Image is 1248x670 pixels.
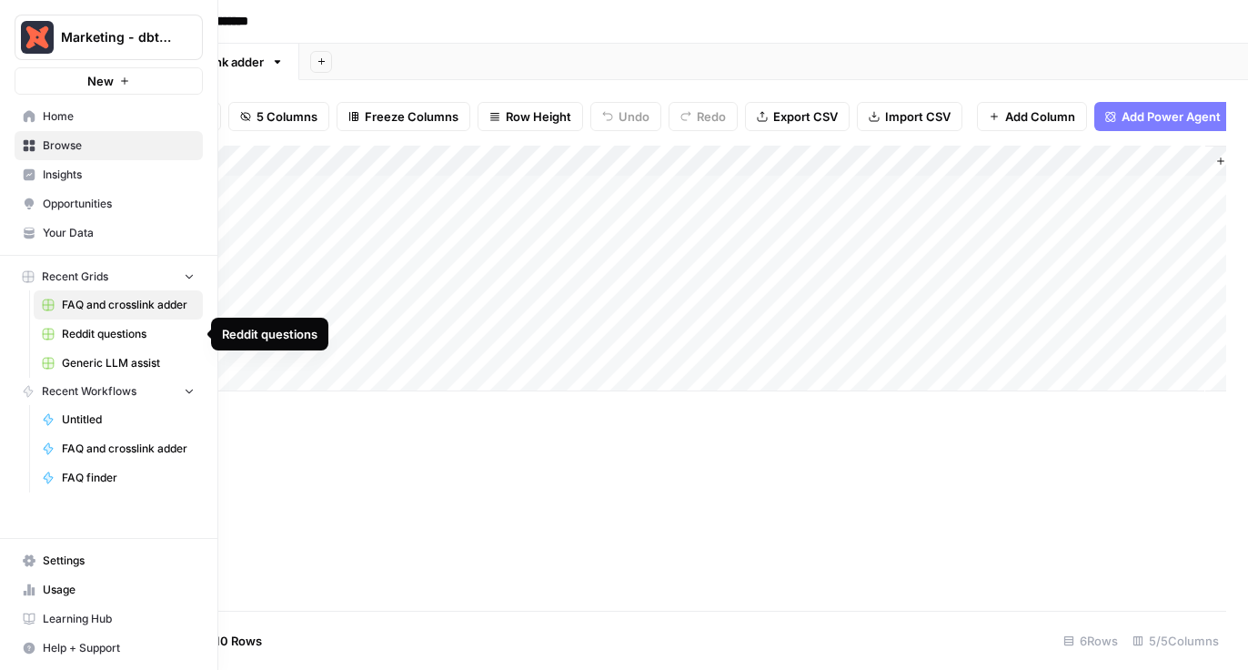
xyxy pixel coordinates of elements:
[697,107,726,126] span: Redo
[43,640,195,656] span: Help + Support
[15,546,203,575] a: Settings
[62,326,195,342] span: Reddit questions
[61,28,171,46] span: Marketing - dbt Labs
[34,405,203,434] a: Untitled
[478,102,583,131] button: Row Height
[87,72,114,90] span: New
[1094,102,1232,131] button: Add Power Agent
[15,189,203,218] a: Opportunities
[43,553,195,569] span: Settings
[257,107,317,126] span: 5 Columns
[619,107,649,126] span: Undo
[15,102,203,131] a: Home
[15,218,203,248] a: Your Data
[62,441,195,457] span: FAQ and crosslink adder
[21,21,54,54] img: Marketing - dbt Labs Logo
[34,349,203,378] a: Generic LLM assist
[34,463,203,492] a: FAQ finder
[773,107,838,126] span: Export CSV
[15,575,203,604] a: Usage
[15,160,203,189] a: Insights
[43,167,195,183] span: Insights
[15,604,203,634] a: Learning Hub
[189,632,262,650] span: Add 10 Rows
[34,290,203,320] a: FAQ and crosslink adder
[745,102,850,131] button: Export CSV
[15,15,203,60] button: Workspace: Marketing - dbt Labs
[15,67,203,95] button: New
[1005,107,1075,126] span: Add Column
[1125,626,1226,655] div: 5/5 Columns
[62,470,195,486] span: FAQ finder
[15,634,203,663] button: Help + Support
[1122,107,1221,126] span: Add Power Agent
[43,611,195,627] span: Learning Hub
[42,269,108,285] span: Recent Grids
[34,434,203,463] a: FAQ and crosslink adder
[15,378,203,405] button: Recent Workflows
[43,108,195,125] span: Home
[669,102,738,131] button: Redo
[365,107,458,126] span: Freeze Columns
[1056,626,1125,655] div: 6 Rows
[15,131,203,160] a: Browse
[590,102,661,131] button: Undo
[43,582,195,598] span: Usage
[42,383,136,400] span: Recent Workflows
[43,137,195,154] span: Browse
[885,107,951,126] span: Import CSV
[43,196,195,212] span: Opportunities
[62,411,195,428] span: Untitled
[857,102,962,131] button: Import CSV
[337,102,470,131] button: Freeze Columns
[34,320,203,349] a: Reddit questions
[506,107,571,126] span: Row Height
[62,355,195,371] span: Generic LLM assist
[43,225,195,241] span: Your Data
[62,297,195,313] span: FAQ and crosslink adder
[15,263,203,290] button: Recent Grids
[977,102,1087,131] button: Add Column
[228,102,329,131] button: 5 Columns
